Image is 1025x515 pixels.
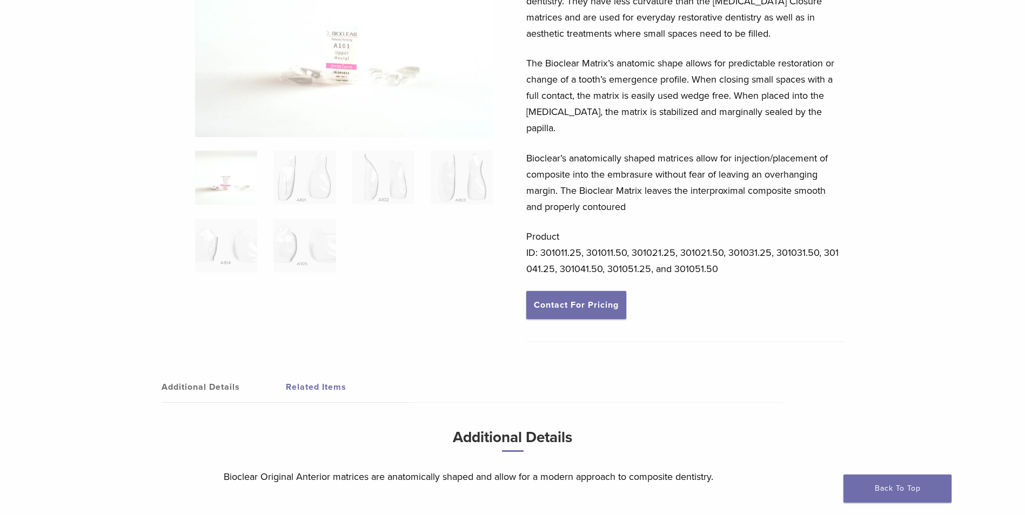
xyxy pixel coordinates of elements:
img: Original Anterior Matrix - A Series - Image 2 [273,151,336,205]
img: Original Anterior Matrix - A Series - Image 4 [431,151,493,205]
img: Anterior-Original-A-Series-Matrices-324x324.jpg [195,151,257,205]
img: Original Anterior Matrix - A Series - Image 5 [195,219,257,273]
p: Bioclear’s anatomically shaped matrices allow for injection/placement of composite into the embra... [526,150,844,215]
p: The Bioclear Matrix’s anatomic shape allows for predictable restoration or change of a tooth’s em... [526,55,844,136]
h3: Additional Details [224,424,802,460]
a: Related Items [286,372,410,402]
p: Product ID: 301011.25, 301011.50, 301021.25, 301021.50, 301031.25, 301031.50, 301041.25, 301041.5... [526,228,844,277]
p: Bioclear Original Anterior matrices are anatomically shaped and allow for a modern approach to co... [224,469,802,485]
a: Contact For Pricing [526,291,626,319]
img: Original Anterior Matrix - A Series - Image 3 [352,151,414,205]
a: Additional Details [162,372,286,402]
a: Back To Top [843,475,952,503]
img: Original Anterior Matrix - A Series - Image 6 [273,219,336,273]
